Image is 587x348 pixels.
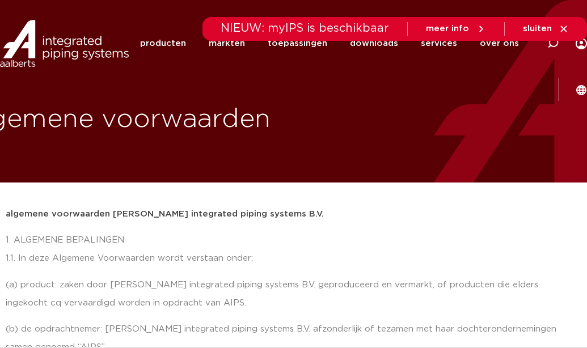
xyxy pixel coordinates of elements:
[480,20,519,66] a: over ons
[523,24,569,34] a: sluiten
[209,20,245,66] a: markten
[350,20,398,66] a: downloads
[426,24,486,34] a: meer info
[421,20,457,66] a: services
[426,24,469,33] span: meer info
[6,210,324,218] strong: algemene voorwaarden [PERSON_NAME] integrated piping systems B.V.
[576,20,587,66] div: my IPS
[523,24,552,33] span: sluiten
[6,231,581,268] p: 1. ALGEMENE BEPALINGEN 1.1. In deze Algemene Voorwaarden wordt verstaan onder:
[268,20,327,66] a: toepassingen
[221,23,389,34] span: NIEUW: myIPS is beschikbaar
[140,20,186,66] a: producten
[140,20,519,66] nav: Menu
[6,276,581,312] p: (a) product: zaken door [PERSON_NAME] integrated piping systems B.V. geproduceerd en vermarkt, of...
